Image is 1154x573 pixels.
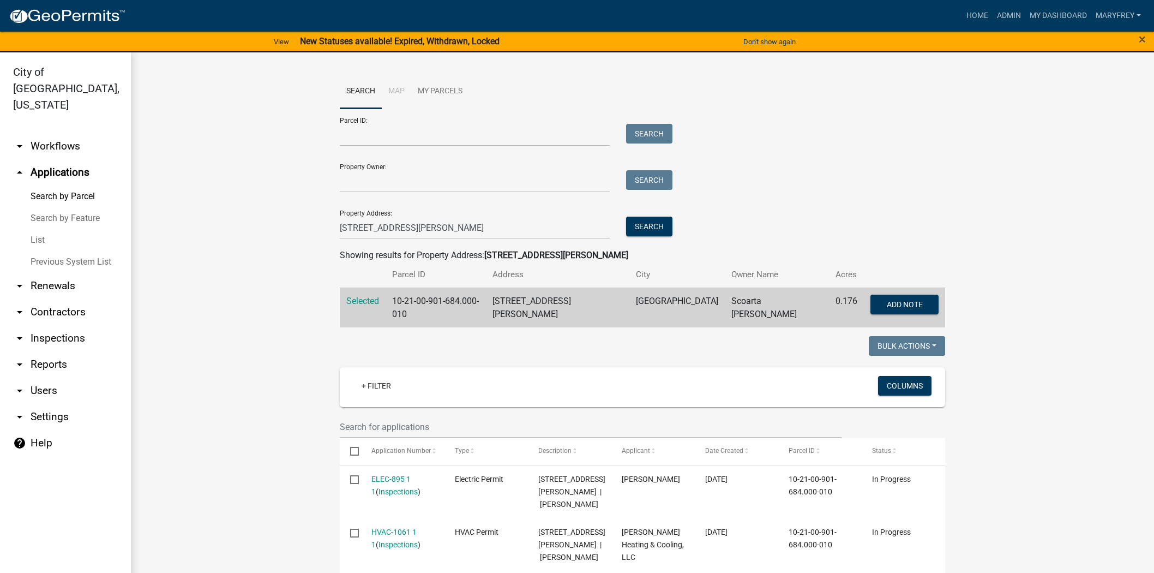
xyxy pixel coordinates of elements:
[622,447,650,455] span: Applicant
[1139,33,1146,46] button: Close
[962,5,993,26] a: Home
[538,475,605,509] span: 322 MARY STREET | Scoarta Mihai
[695,438,778,464] datatable-header-cell: Date Created
[346,296,379,306] a: Selected
[371,475,411,496] a: ELEC-895 1 1
[1091,5,1145,26] a: MaryFrey
[340,438,360,464] datatable-header-cell: Select
[371,526,434,551] div: ( )
[705,447,743,455] span: Date Created
[486,288,629,327] td: [STREET_ADDRESS][PERSON_NAME]
[300,36,500,46] strong: New Statuses available! Expired, Withdrawn, Locked
[829,288,864,327] td: 0.176
[13,279,26,293] i: arrow_drop_down
[629,288,725,327] td: [GEOGRAPHIC_DATA]
[705,475,728,484] span: 07/20/2023
[725,262,829,288] th: Owner Name
[13,140,26,153] i: arrow_drop_down
[878,376,931,396] button: Columns
[13,437,26,450] i: help
[829,262,864,288] th: Acres
[371,447,431,455] span: Application Number
[611,438,695,464] datatable-header-cell: Applicant
[872,447,891,455] span: Status
[486,262,629,288] th: Address
[622,528,684,562] span: Mitch Craig Heating & Cooling, LLC
[538,447,572,455] span: Description
[528,438,611,464] datatable-header-cell: Description
[340,74,382,109] a: Search
[993,5,1025,26] a: Admin
[626,124,672,144] button: Search
[411,74,469,109] a: My Parcels
[789,528,837,549] span: 10-21-00-901-684.000-010
[340,416,842,438] input: Search for applications
[622,475,680,484] span: Izaak Farnsley
[725,288,829,327] td: Scoarta [PERSON_NAME]
[629,262,725,288] th: City
[13,306,26,319] i: arrow_drop_down
[444,438,527,464] datatable-header-cell: Type
[13,410,26,423] i: arrow_drop_down
[386,288,486,327] td: 10-21-00-901-684.000-010
[455,528,498,536] span: HVAC Permit
[13,358,26,371] i: arrow_drop_down
[626,217,672,236] button: Search
[455,475,503,484] span: Electric Permit
[386,262,486,288] th: Parcel ID
[371,528,417,549] a: HVAC-1061 1 1
[886,300,922,308] span: Add Note
[1025,5,1091,26] a: My Dashboard
[789,447,815,455] span: Parcel ID
[13,166,26,179] i: arrow_drop_up
[455,447,469,455] span: Type
[869,336,945,356] button: Bulk Actions
[872,475,911,484] span: In Progress
[1139,32,1146,47] span: ×
[378,487,418,496] a: Inspections
[353,376,400,396] a: + Filter
[705,528,728,536] span: 07/17/2023
[862,438,945,464] datatable-header-cell: Status
[371,473,434,498] div: ( )
[872,528,911,536] span: In Progress
[484,250,628,260] strong: [STREET_ADDRESS][PERSON_NAME]
[378,540,418,549] a: Inspections
[538,528,605,562] span: 322 MARY STREET | Scoarta Mihai
[340,249,945,262] div: Showing results for Property Address:
[13,332,26,345] i: arrow_drop_down
[626,170,672,190] button: Search
[870,295,939,314] button: Add Note
[360,438,444,464] datatable-header-cell: Application Number
[13,384,26,397] i: arrow_drop_down
[739,33,800,51] button: Don't show again
[789,475,837,496] span: 10-21-00-901-684.000-010
[269,33,293,51] a: View
[778,438,862,464] datatable-header-cell: Parcel ID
